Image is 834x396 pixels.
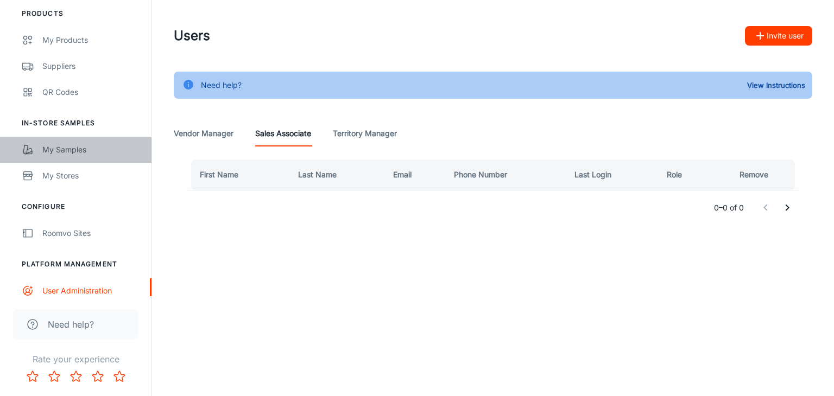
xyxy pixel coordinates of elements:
[745,26,812,46] button: Invite user
[714,202,744,214] p: 0–0 of 0
[776,197,798,219] button: Go to next page
[566,159,658,190] th: Last Login
[42,34,141,46] div: My Products
[658,159,713,190] th: Role
[201,75,242,95] div: Need help?
[42,86,141,98] div: QR Codes
[42,60,141,72] div: Suppliers
[42,144,141,156] div: My Samples
[255,120,311,146] a: Sales Associate
[713,159,799,190] th: Remove
[174,26,210,46] h1: Users
[187,159,289,190] th: First Name
[333,120,397,146] a: Territory Manager
[744,77,808,93] button: View Instructions
[174,120,233,146] a: Vendor Manager
[289,159,384,190] th: Last Name
[42,227,141,239] div: Roomvo Sites
[445,159,565,190] th: Phone Number
[42,170,141,182] div: My Stores
[384,159,445,190] th: Email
